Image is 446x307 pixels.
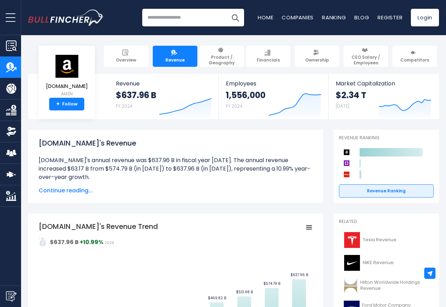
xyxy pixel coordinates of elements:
button: Search [227,9,244,26]
strong: + [56,101,60,107]
a: +Follow [49,98,84,110]
a: Financials [246,46,291,67]
a: Revenue Ranking [339,184,434,198]
strong: $637.96 B [116,90,156,101]
img: NKE logo [343,255,361,271]
span: Financials [257,57,280,63]
small: AMZN [46,91,88,97]
a: Blog [354,14,369,21]
img: AutoZone competitors logo [342,170,351,179]
text: $513.98 B [236,289,253,295]
a: Go to homepage [28,9,104,26]
a: Competitors [392,46,437,67]
img: Bullfincher logo [28,9,104,26]
strong: $637.96 B [50,238,79,246]
img: Amazon.com competitors logo [342,148,351,156]
h1: [DOMAIN_NAME]'s Revenue [39,138,313,148]
strong: $2.34 T [336,90,366,101]
a: Register [378,14,402,21]
img: HLT logo [343,278,358,294]
img: addasd [39,238,47,246]
span: Product / Geography [203,55,241,65]
span: 2024 [104,240,114,245]
img: Wayfair competitors logo [342,159,351,167]
text: $637.96 B [290,272,308,277]
a: Tesla Revenue [339,230,434,250]
a: Product / Geography [199,46,244,67]
span: Market Capitalization [336,80,431,87]
span: Competitors [400,57,429,63]
a: Login [411,9,439,26]
small: [DATE] [336,103,349,109]
span: Employees [226,80,321,87]
small: FY 2024 [116,103,133,109]
a: NIKE Revenue [339,253,434,273]
a: Revenue [153,46,197,67]
a: Market Capitalization $2.34 T [DATE] [329,74,438,119]
span: Revenue [165,57,185,63]
span: Continue reading... [39,186,313,195]
a: Employees 1,556,000 FY 2024 [219,74,328,119]
strong: +10.99% [80,238,103,246]
a: [DOMAIN_NAME] AMZN [46,54,88,98]
text: $469.82 B [208,295,226,301]
a: Hilton Worldwide Holdings Revenue [339,276,434,295]
span: Revenue [116,80,212,87]
img: TSLA logo [343,232,361,248]
p: Revenue Ranking [339,135,434,141]
p: Related [339,219,434,225]
span: Overview [116,57,136,63]
a: Ranking [322,14,346,21]
a: Companies [282,14,314,21]
text: $574.79 B [263,281,280,286]
span: Ownership [305,57,329,63]
li: [DOMAIN_NAME]'s annual revenue was $637.96 B in fiscal year [DATE]. The annual revenue increased ... [39,156,313,181]
tspan: [DOMAIN_NAME]'s Revenue Trend [39,222,158,231]
span: [DOMAIN_NAME] [46,83,88,89]
a: Home [258,14,273,21]
a: CEO Salary / Employees [343,46,388,67]
img: Ownership [6,126,17,137]
small: FY 2024 [226,103,243,109]
a: Revenue $637.96 B FY 2024 [109,74,219,119]
a: Overview [104,46,149,67]
span: CEO Salary / Employees [347,55,385,65]
strong: 1,556,000 [226,90,265,101]
a: Ownership [295,46,339,67]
